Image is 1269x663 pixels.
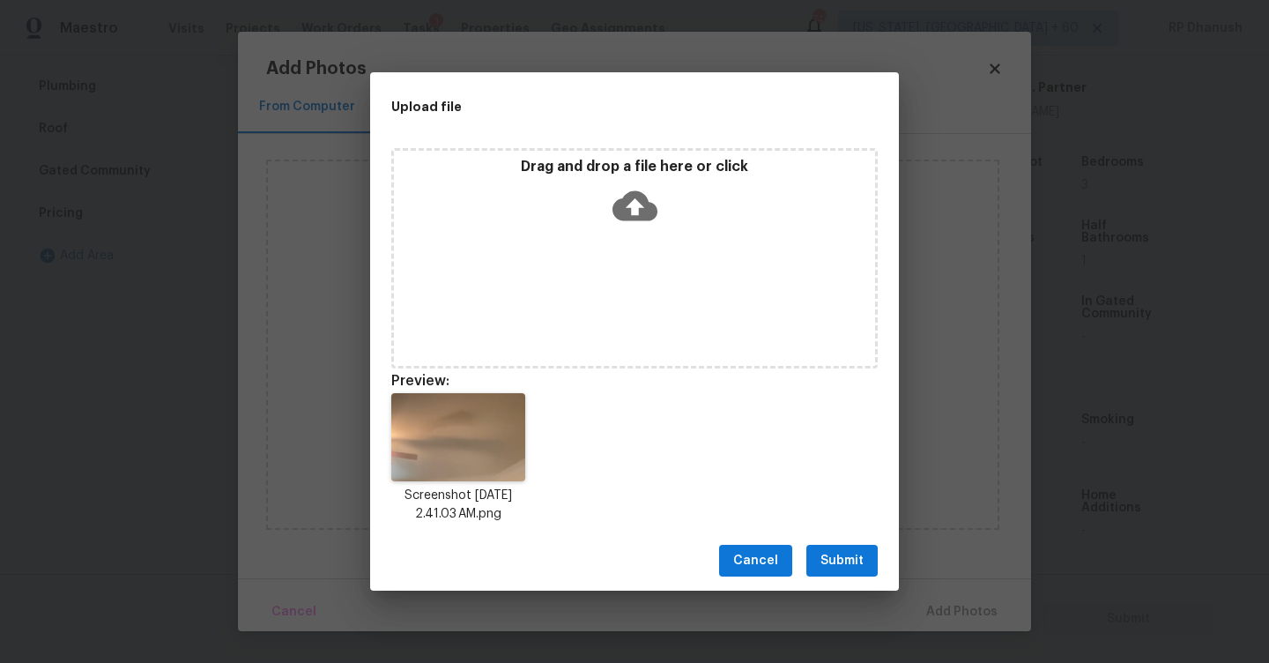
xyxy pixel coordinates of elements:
[719,545,792,577] button: Cancel
[391,487,525,524] p: Screenshot [DATE] 2.41.03 AM.png
[806,545,878,577] button: Submit
[394,158,875,176] p: Drag and drop a file here or click
[391,393,525,481] img: v8B7msdul1dN+wAAAAASUVORK5CYII=
[391,97,798,116] h2: Upload file
[733,550,778,572] span: Cancel
[820,550,864,572] span: Submit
